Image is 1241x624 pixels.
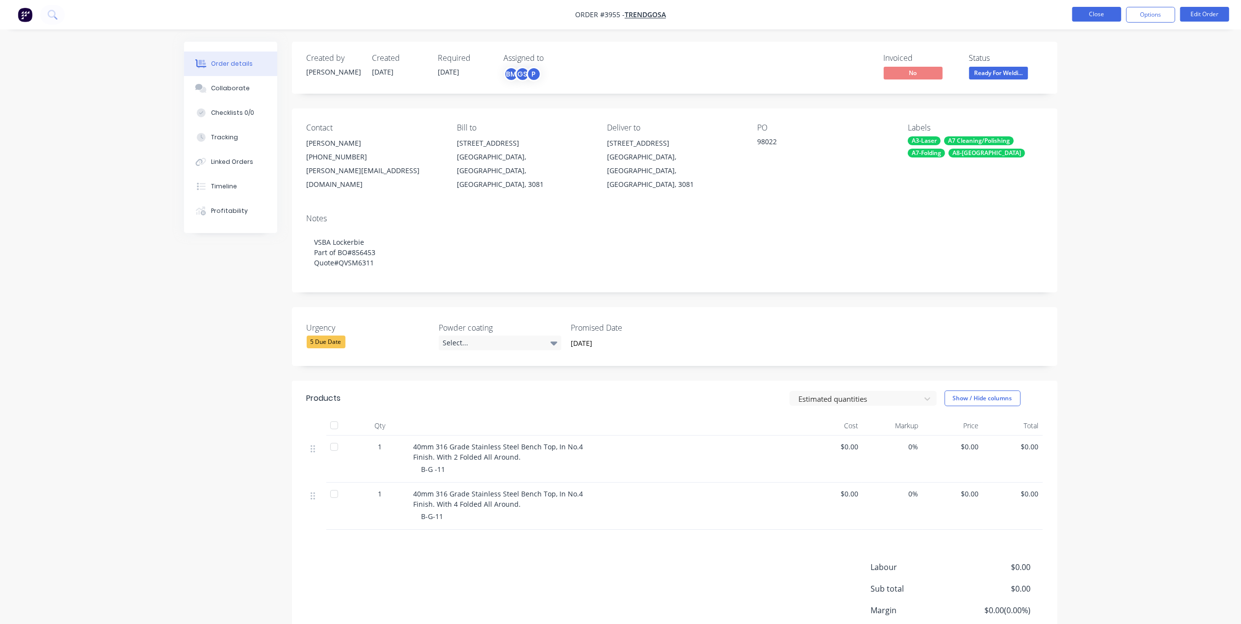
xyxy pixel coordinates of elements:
button: Options [1126,7,1175,23]
div: Created [372,53,426,63]
div: Products [307,392,341,404]
button: Linked Orders [184,150,277,174]
button: BMGSP [504,67,541,81]
button: Checklists 0/0 [184,101,277,125]
div: Created by [307,53,361,63]
span: B-G-11 [422,512,444,521]
div: [STREET_ADDRESS] [457,136,591,150]
span: No [884,67,943,79]
div: 5 Due Date [307,336,345,348]
span: [DATE] [372,67,394,77]
span: $0.00 [986,489,1039,499]
div: A8-[GEOGRAPHIC_DATA] [949,149,1025,157]
span: $0.00 [806,442,859,452]
div: Status [969,53,1043,63]
div: A7-Folding [908,149,945,157]
div: Linked Orders [211,157,253,166]
div: Qty [351,416,410,436]
span: B-G -11 [422,465,446,474]
div: A3-Laser [908,136,941,145]
span: $0.00 [806,489,859,499]
span: $0.00 [986,442,1039,452]
div: [PERSON_NAME][EMAIL_ADDRESS][DOMAIN_NAME] [307,164,441,191]
div: Checklists 0/0 [211,108,254,117]
div: Contact [307,123,441,132]
a: Trendgosa [625,10,666,20]
div: Labels [908,123,1042,132]
div: Notes [307,214,1043,223]
div: [GEOGRAPHIC_DATA], [GEOGRAPHIC_DATA], [GEOGRAPHIC_DATA], 3081 [607,150,741,191]
label: Powder coating [439,322,561,334]
span: Labour [871,561,958,573]
span: Sub total [871,583,958,595]
span: 40mm 316 Grade Stainless Steel Bench Top, In No.4 Finish. With 2 Folded All Around. [414,442,583,462]
div: 98022 [758,136,880,150]
span: $0.00 ( 0.00 %) [958,604,1030,616]
span: 1 [378,489,382,499]
div: [STREET_ADDRESS][GEOGRAPHIC_DATA], [GEOGRAPHIC_DATA], [GEOGRAPHIC_DATA], 3081 [607,136,741,191]
span: 1 [378,442,382,452]
span: $0.00 [958,583,1030,595]
div: [STREET_ADDRESS][GEOGRAPHIC_DATA], [GEOGRAPHIC_DATA], [GEOGRAPHIC_DATA], 3081 [457,136,591,191]
span: 0% [866,489,919,499]
span: 0% [866,442,919,452]
div: Invoiced [884,53,957,63]
button: Order details [184,52,277,76]
button: Collaborate [184,76,277,101]
input: Enter date [564,336,686,351]
div: Assigned to [504,53,602,63]
div: [PERSON_NAME] [307,136,441,150]
button: Show / Hide columns [945,390,1021,406]
span: $0.00 [926,442,979,452]
span: Order #3955 - [575,10,625,20]
div: [PHONE_NUMBER] [307,150,441,164]
label: Urgency [307,322,429,334]
span: [DATE] [438,67,460,77]
div: Select... [439,336,561,350]
div: Required [438,53,492,63]
img: Factory [18,7,32,22]
div: Order details [211,59,253,68]
div: [PERSON_NAME][PHONE_NUMBER][PERSON_NAME][EMAIL_ADDRESS][DOMAIN_NAME] [307,136,441,191]
button: Timeline [184,174,277,199]
button: Profitability [184,199,277,223]
button: Edit Order [1180,7,1229,22]
label: Promised Date [571,322,693,334]
div: [STREET_ADDRESS] [607,136,741,150]
button: Tracking [184,125,277,150]
span: Ready For Weldi... [969,67,1028,79]
div: P [527,67,541,81]
div: Timeline [211,182,237,191]
span: 40mm 316 Grade Stainless Steel Bench Top, In No.4 Finish. With 4 Folded All Around. [414,489,583,509]
div: Profitability [211,207,248,215]
div: VSBA Lockerbie Part of BO#856453 Quote#QVSM6311 [307,227,1043,278]
div: Price [923,416,983,436]
div: PO [758,123,892,132]
div: Markup [862,416,923,436]
div: BM [504,67,519,81]
div: [GEOGRAPHIC_DATA], [GEOGRAPHIC_DATA], [GEOGRAPHIC_DATA], 3081 [457,150,591,191]
div: GS [515,67,530,81]
div: A7 Cleaning/Polishing [944,136,1014,145]
div: Collaborate [211,84,250,93]
button: Close [1072,7,1121,22]
div: Tracking [211,133,238,142]
button: Ready For Weldi... [969,67,1028,81]
span: Margin [871,604,958,616]
div: Cost [802,416,863,436]
div: Deliver to [607,123,741,132]
div: Total [982,416,1043,436]
span: $0.00 [926,489,979,499]
span: $0.00 [958,561,1030,573]
div: [PERSON_NAME] [307,67,361,77]
div: Bill to [457,123,591,132]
